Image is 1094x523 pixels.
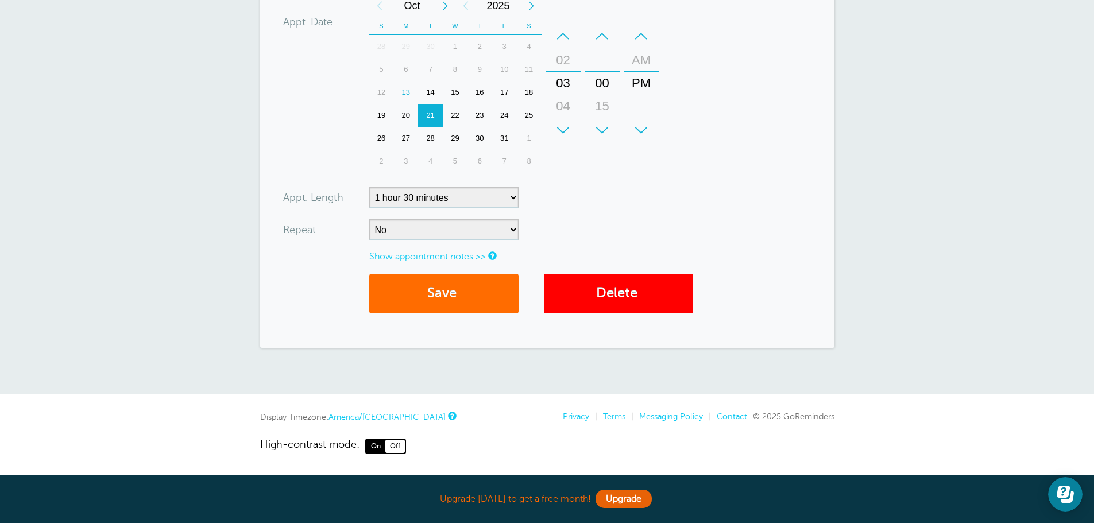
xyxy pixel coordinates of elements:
[393,35,418,58] div: Monday, September 29
[467,35,492,58] div: 2
[418,150,443,173] div: Tuesday, November 4
[492,127,517,150] div: 31
[467,81,492,104] div: Thursday, October 16
[550,49,577,72] div: 02
[546,25,581,142] div: Hours
[517,127,542,150] div: 1
[492,58,517,81] div: 10
[328,412,446,421] a: America/[GEOGRAPHIC_DATA]
[517,35,542,58] div: 4
[517,104,542,127] div: Saturday, October 25
[628,49,655,72] div: AM
[393,58,418,81] div: 6
[467,35,492,58] div: Thursday, October 2
[492,35,517,58] div: Friday, October 3
[443,35,467,58] div: 1
[369,35,394,58] div: 28
[639,412,703,421] a: Messaging Policy
[443,81,467,104] div: Wednesday, October 15
[260,412,455,422] div: Display Timezone:
[366,440,385,452] span: On
[418,81,443,104] div: 14
[369,58,394,81] div: 5
[467,58,492,81] div: Thursday, October 9
[589,95,616,118] div: 15
[492,17,517,35] th: F
[369,81,394,104] div: Sunday, October 12
[589,72,616,95] div: 00
[393,104,418,127] div: 20
[517,58,542,81] div: Saturday, October 11
[418,58,443,81] div: Tuesday, October 7
[517,81,542,104] div: Saturday, October 18
[550,95,577,118] div: 04
[492,58,517,81] div: Friday, October 10
[753,412,834,421] span: © 2025 GoReminders
[443,150,467,173] div: Wednesday, November 5
[260,487,834,512] div: Upgrade [DATE] to get a free month!
[418,127,443,150] div: Tuesday, October 28
[369,150,394,173] div: Sunday, November 2
[563,412,589,421] a: Privacy
[369,104,394,127] div: Sunday, October 19
[467,81,492,104] div: 16
[443,127,467,150] div: 29
[492,35,517,58] div: 3
[283,224,316,235] label: Repeat
[492,81,517,104] div: Friday, October 17
[517,35,542,58] div: Saturday, October 4
[517,150,542,173] div: 8
[393,58,418,81] div: Monday, October 6
[418,81,443,104] div: Tuesday, October 14
[393,150,418,173] div: 3
[517,150,542,173] div: Saturday, November 8
[369,58,394,81] div: Sunday, October 5
[418,104,443,127] div: 21
[369,17,394,35] th: S
[418,35,443,58] div: 30
[418,127,443,150] div: 28
[283,192,343,203] label: Appt. Length
[467,150,492,173] div: 6
[418,150,443,173] div: 4
[550,72,577,95] div: 03
[393,81,418,104] div: Today, Monday, October 13
[517,17,542,35] th: S
[517,127,542,150] div: Saturday, November 1
[443,104,467,127] div: 22
[443,35,467,58] div: Wednesday, October 1
[467,104,492,127] div: 23
[492,81,517,104] div: 17
[369,35,394,58] div: Sunday, September 28
[369,251,486,262] a: Show appointment notes >>
[443,58,467,81] div: 8
[369,104,394,127] div: 19
[467,58,492,81] div: 9
[418,104,443,127] div: Tuesday, October 21
[467,150,492,173] div: Thursday, November 6
[467,127,492,150] div: Thursday, October 30
[393,35,418,58] div: 29
[260,439,359,454] span: High-contrast mode:
[492,104,517,127] div: Friday, October 24
[369,127,394,150] div: Sunday, October 26
[467,17,492,35] th: T
[369,81,394,104] div: 12
[260,439,834,454] a: High-contrast mode: On Off
[443,58,467,81] div: Wednesday, October 8
[625,412,633,421] li: |
[585,25,620,142] div: Minutes
[717,412,747,421] a: Contact
[443,150,467,173] div: 5
[544,274,693,313] a: Delete
[283,17,333,27] label: Appt. Date
[596,490,652,508] a: Upgrade
[393,127,418,150] div: Monday, October 27
[393,150,418,173] div: Monday, November 3
[393,127,418,150] div: 27
[589,118,616,141] div: 30
[369,150,394,173] div: 2
[492,127,517,150] div: Friday, October 31
[467,127,492,150] div: 30
[369,127,394,150] div: 26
